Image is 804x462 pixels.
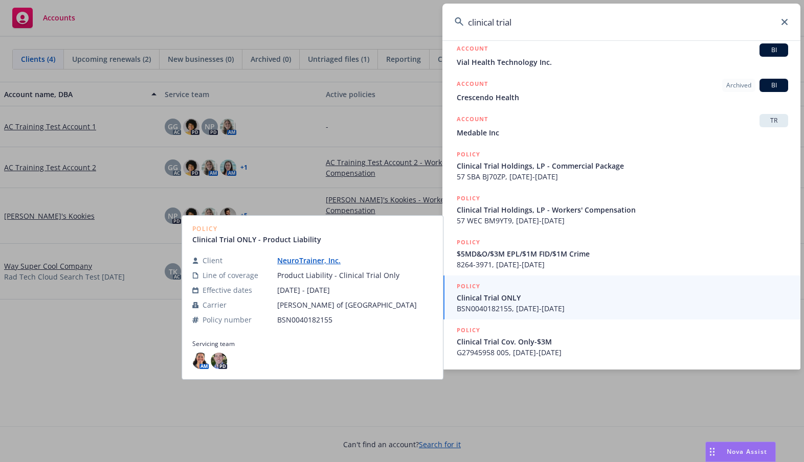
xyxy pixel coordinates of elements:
[442,38,800,73] a: ACCOUNTBIVial Health Technology Inc.
[442,108,800,144] a: ACCOUNTTRMedable Inc
[442,319,800,363] a: POLICYClinical Trial Cov. Only-$3MG27945958 005, [DATE]-[DATE]
[442,4,800,40] input: Search...
[457,204,788,215] span: Clinical Trial Holdings, LP - Workers' Compensation
[764,116,784,125] span: TR
[706,442,719,461] div: Drag to move
[457,171,788,182] span: 57 SBA BJ70ZP, [DATE]-[DATE]
[457,259,788,270] span: 8264-3971, [DATE]-[DATE]
[457,127,788,138] span: Medable Inc
[442,73,800,108] a: ACCOUNTArchivedBICrescendo Health
[457,237,480,247] h5: POLICY
[457,281,480,291] h5: POLICY
[442,232,800,275] a: POLICY$5MD&O/$3M EPL/$1M FID/$1M Crime8264-3971, [DATE]-[DATE]
[457,193,480,203] h5: POLICY
[457,292,788,303] span: Clinical Trial ONLY
[457,303,788,314] span: BSN0040182155, [DATE]-[DATE]
[457,248,788,259] span: $5MD&O/$3M EPL/$1M FID/$1M Crime
[457,149,480,159] h5: POLICY
[457,336,788,347] span: Clinical Trial Cov. Only-$3M
[442,275,800,319] a: POLICYClinical Trial ONLYBSN0040182155, [DATE]-[DATE]
[726,81,751,90] span: Archived
[764,81,784,90] span: BI
[457,92,788,103] span: Crescendo Health
[457,325,480,335] h5: POLICY
[457,79,488,91] h5: ACCOUNT
[457,114,488,126] h5: ACCOUNT
[457,43,488,56] h5: ACCOUNT
[442,144,800,188] a: POLICYClinical Trial Holdings, LP - Commercial Package57 SBA BJ70ZP, [DATE]-[DATE]
[457,57,788,67] span: Vial Health Technology Inc.
[705,442,776,462] button: Nova Assist
[442,188,800,232] a: POLICYClinical Trial Holdings, LP - Workers' Compensation57 WEC BM9YT9, [DATE]-[DATE]
[457,160,788,171] span: Clinical Trial Holdings, LP - Commercial Package
[457,347,788,358] span: G27945958 005, [DATE]-[DATE]
[457,215,788,226] span: 57 WEC BM9YT9, [DATE]-[DATE]
[727,447,767,456] span: Nova Assist
[764,45,784,55] span: BI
